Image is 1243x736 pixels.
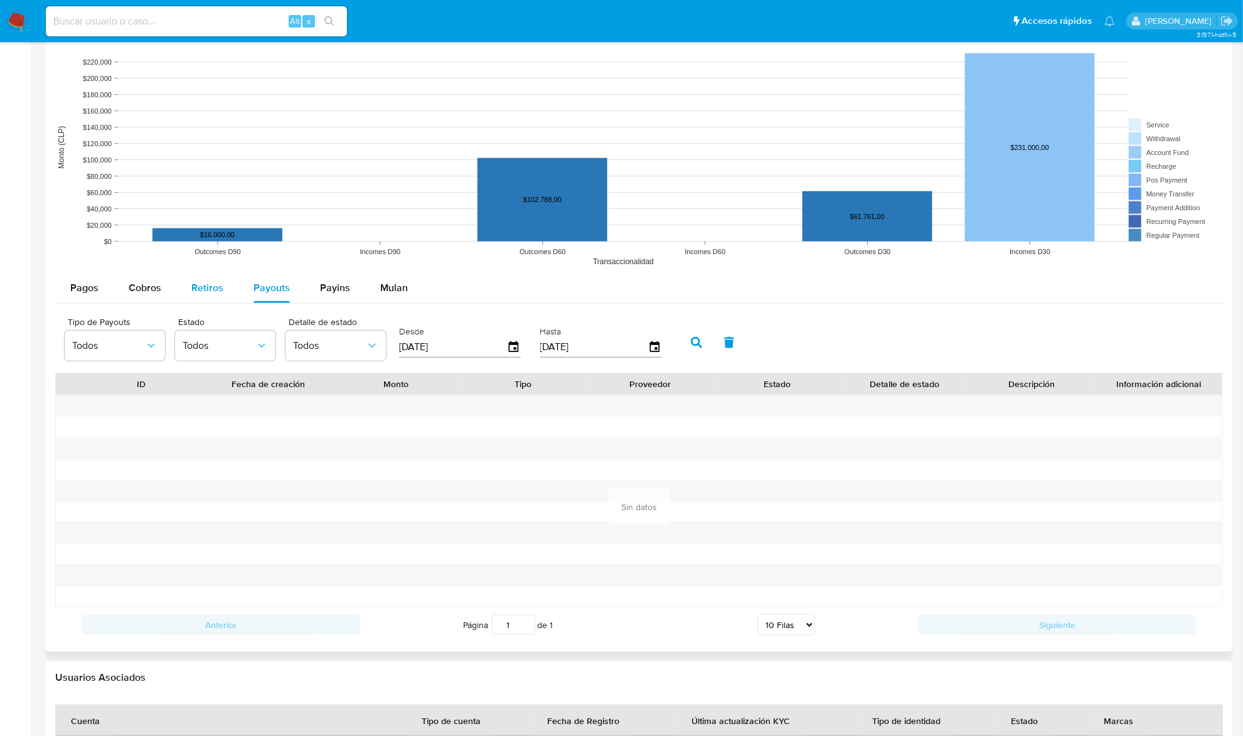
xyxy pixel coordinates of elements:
[290,15,300,27] span: Alt
[1197,29,1237,40] span: 3.157.1-hotfix-5
[1145,15,1216,27] p: nicolas.luzardo@mercadolibre.com
[307,15,311,27] span: s
[1022,14,1092,28] span: Accesos rápidos
[46,13,347,29] input: Buscar usuario o caso...
[316,13,342,30] button: search-icon
[1104,16,1115,26] a: Notificaciones
[55,671,1223,684] h2: Usuarios Asociados
[1220,14,1234,28] a: Salir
